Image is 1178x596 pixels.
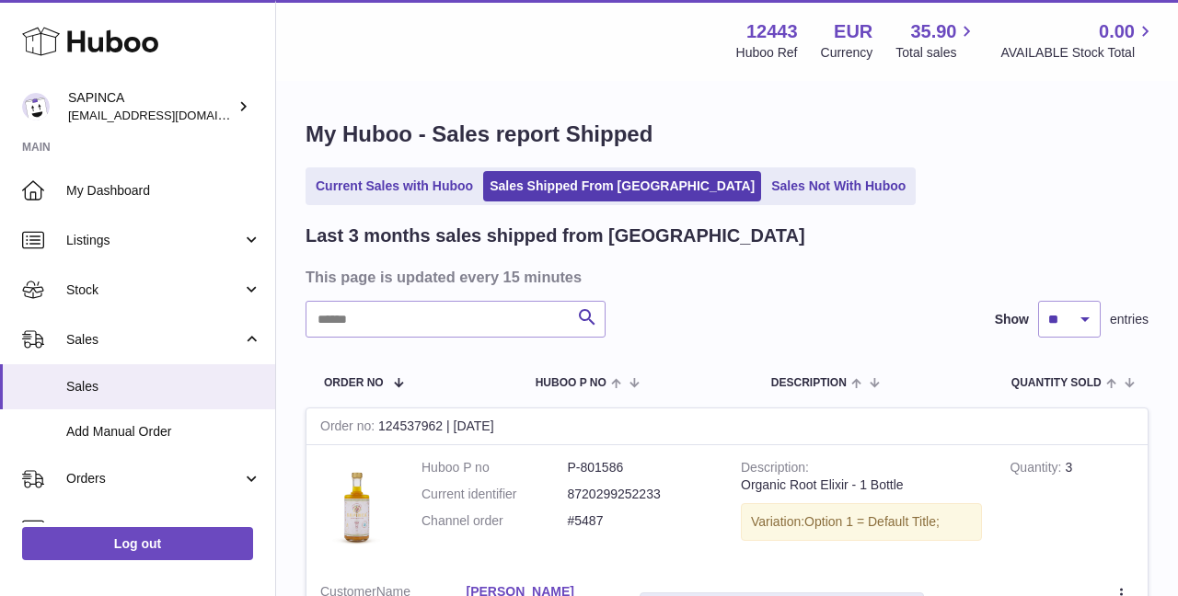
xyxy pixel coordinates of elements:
[320,418,378,438] strong: Order no
[895,19,977,62] a: 35.90 Total sales
[1110,311,1149,328] span: entries
[536,377,606,389] span: Huboo P no
[895,44,977,62] span: Total sales
[22,93,50,120] img: info@sapinca.com
[66,182,261,200] span: My Dashboard
[568,512,714,530] dd: #5487
[741,460,809,479] strong: Description
[568,459,714,476] dd: P-801586
[66,378,261,395] span: Sales
[995,311,1029,328] label: Show
[306,408,1148,445] div: 124537962 | [DATE]
[1010,460,1065,479] strong: Quantity
[66,423,261,441] span: Add Manual Order
[765,171,912,201] a: Sales Not With Huboo
[736,44,798,62] div: Huboo Ref
[741,476,982,494] div: Organic Root Elixir - 1 Bottle
[324,377,384,389] span: Order No
[422,512,568,530] dt: Channel order
[66,331,242,349] span: Sales
[1000,19,1156,62] a: 0.00 AVAILABLE Stock Total
[804,514,940,529] span: Option 1 = Default Title;
[66,281,242,299] span: Stock
[68,89,234,124] div: SAPINCA
[1099,19,1135,44] span: 0.00
[306,223,805,248] h2: Last 3 months sales shipped from [GEOGRAPHIC_DATA]
[568,486,714,503] dd: 8720299252233
[741,503,982,541] div: Variation:
[66,470,242,487] span: Orders
[821,44,873,62] div: Currency
[746,19,798,44] strong: 12443
[834,19,872,44] strong: EUR
[306,120,1149,149] h1: My Huboo - Sales report Shipped
[422,459,568,476] dt: Huboo P no
[320,459,394,551] img: Sapinca-OrganicRootElixir1bottle_nobackground.png
[66,520,261,537] span: Usage
[1011,377,1102,389] span: Quantity Sold
[309,171,479,201] a: Current Sales with Huboo
[910,19,956,44] span: 35.90
[422,486,568,503] dt: Current identifier
[66,232,242,249] span: Listings
[483,171,761,201] a: Sales Shipped From [GEOGRAPHIC_DATA]
[22,527,253,560] a: Log out
[1000,44,1156,62] span: AVAILABLE Stock Total
[68,108,271,122] span: [EMAIL_ADDRESS][DOMAIN_NAME]
[996,445,1148,569] td: 3
[306,267,1144,287] h3: This page is updated every 15 minutes
[771,377,847,389] span: Description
